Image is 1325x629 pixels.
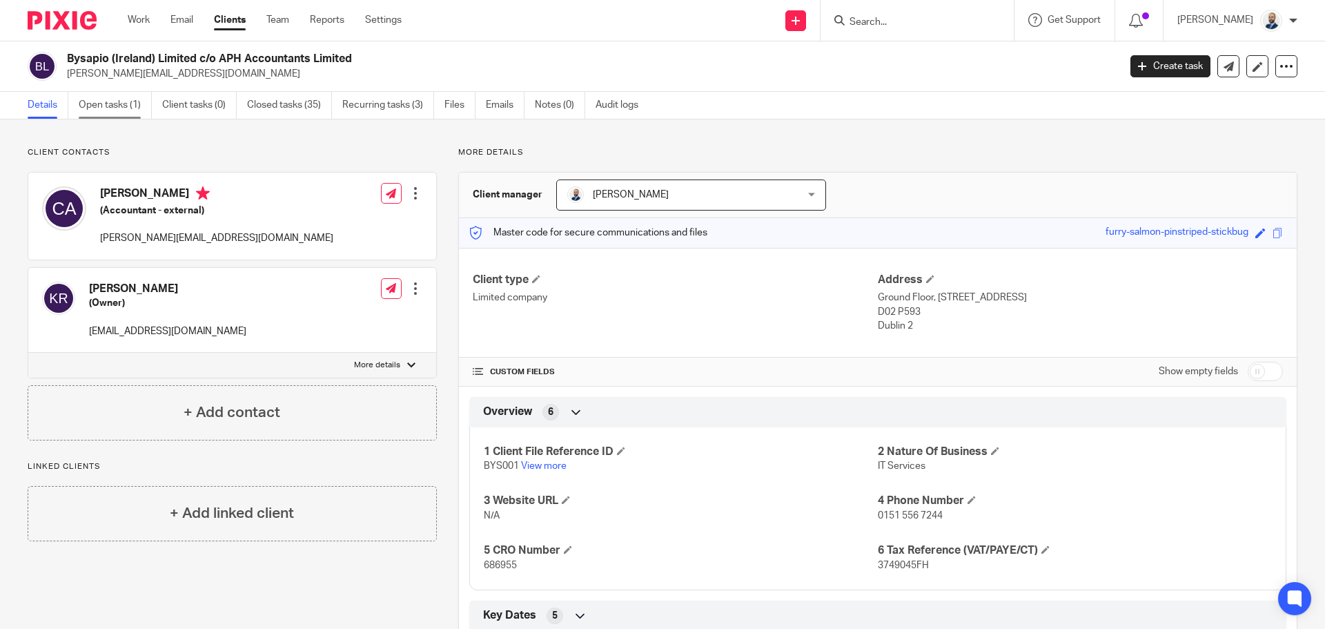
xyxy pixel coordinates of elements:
p: More details [354,360,400,371]
h5: (Owner) [89,296,246,310]
p: Linked clients [28,461,437,472]
label: Show empty fields [1159,365,1238,378]
img: Mark%20LI%20profiler.png [567,186,584,203]
a: Clients [214,13,246,27]
a: Recurring tasks (3) [342,92,434,119]
a: Emails [486,92,524,119]
h5: (Accountant - external) [100,204,333,217]
p: Dublin 2 [878,319,1283,333]
a: Reports [310,13,344,27]
h4: 3 Website URL [484,494,878,508]
img: svg%3E [42,186,86,231]
span: IT Services [878,461,925,471]
span: 3749045FH [878,561,929,570]
a: Email [170,13,193,27]
p: Client contacts [28,147,437,158]
h3: Client manager [473,188,542,202]
a: Work [128,13,150,27]
h4: 5 CRO Number [484,543,878,558]
a: Client tasks (0) [162,92,237,119]
h4: + Add linked client [170,503,294,524]
p: [EMAIL_ADDRESS][DOMAIN_NAME] [89,325,246,338]
a: Team [266,13,289,27]
h4: 6 Tax Reference (VAT/PAYE/CT) [878,543,1272,558]
img: svg%3E [42,282,75,315]
div: furry-salmon-pinstriped-stickbug [1106,225,1248,241]
h4: Client type [473,273,878,287]
span: [PERSON_NAME] [593,190,669,200]
h4: + Add contact [184,402,280,423]
a: Files [444,92,475,119]
a: Settings [365,13,402,27]
p: Ground Floor, [STREET_ADDRESS] [878,291,1283,304]
span: 686955 [484,561,517,570]
input: Search [848,17,972,29]
p: [PERSON_NAME] [1177,13,1253,27]
span: 5 [552,609,558,623]
span: Overview [483,405,532,419]
h4: [PERSON_NAME] [89,282,246,296]
span: BYS001 [484,461,519,471]
a: Create task [1130,55,1210,77]
p: D02 P593 [878,305,1283,319]
h4: 1 Client File Reference ID [484,445,878,459]
a: View more [521,461,567,471]
a: Closed tasks (35) [247,92,332,119]
img: Mark%20LI%20profiler.png [1260,10,1282,32]
h4: 4 Phone Number [878,494,1272,508]
span: Key Dates [483,608,536,623]
span: 0151 556 7244 [878,511,943,521]
img: Pixie [28,11,97,30]
p: Limited company [473,291,878,304]
i: Primary [196,186,210,200]
a: Open tasks (1) [79,92,152,119]
img: svg%3E [28,52,57,81]
h4: Address [878,273,1283,287]
h4: [PERSON_NAME] [100,186,333,204]
span: Get Support [1048,15,1101,25]
h4: CUSTOM FIELDS [473,367,878,378]
p: More details [458,147,1297,158]
h4: 2 Nature Of Business [878,445,1272,459]
span: N/A [484,511,500,521]
span: 6 [548,405,553,419]
p: [PERSON_NAME][EMAIL_ADDRESS][DOMAIN_NAME] [67,67,1110,81]
p: [PERSON_NAME][EMAIL_ADDRESS][DOMAIN_NAME] [100,231,333,245]
a: Audit logs [596,92,649,119]
a: Details [28,92,68,119]
h2: Bysapio (Ireland) Limited c/o APH Accountants Limited [67,52,901,66]
a: Notes (0) [535,92,585,119]
p: Master code for secure communications and files [469,226,707,240]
